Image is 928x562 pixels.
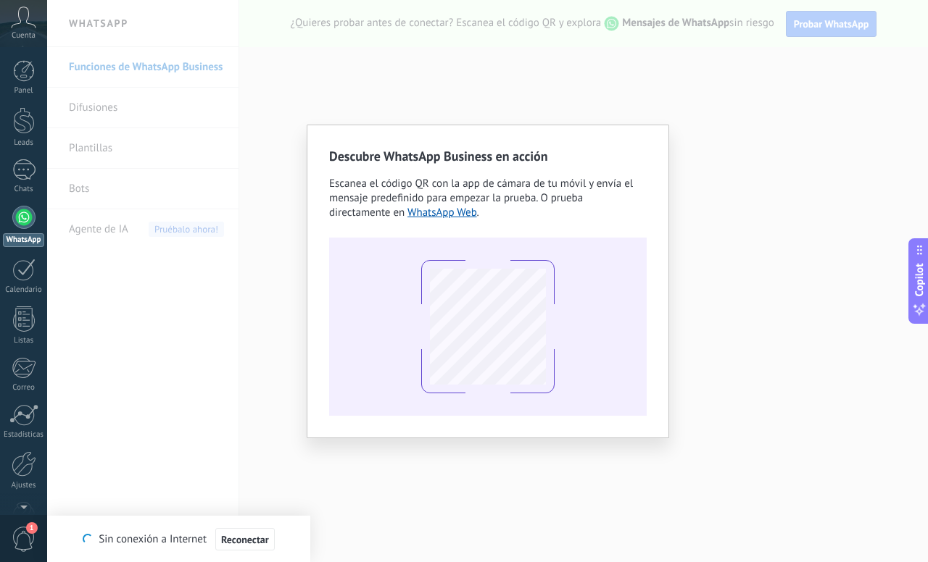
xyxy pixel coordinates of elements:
[83,527,274,551] div: Sin conexión a Internet
[3,430,45,440] div: Estadísticas
[329,177,647,220] div: .
[3,481,45,490] div: Ajustes
[3,285,45,295] div: Calendario
[215,528,275,551] button: Reconectar
[12,31,36,41] span: Cuenta
[221,534,269,545] span: Reconectar
[3,336,45,345] div: Listas
[3,383,45,393] div: Correo
[407,206,477,219] a: WhatsApp Web
[3,86,45,96] div: Panel
[329,177,633,219] span: Escanea el código QR con la app de cámara de tu móvil y envía el mensaje predefinido para empezar...
[912,264,927,297] span: Copilot
[3,185,45,194] div: Chats
[3,233,44,247] div: WhatsApp
[26,522,38,534] span: 1
[3,138,45,148] div: Leads
[329,147,647,165] h2: Descubre WhatsApp Business en acción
